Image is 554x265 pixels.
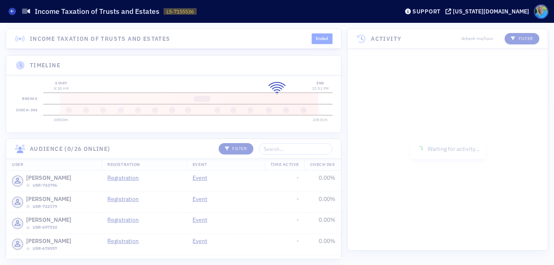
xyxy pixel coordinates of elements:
div: Support [412,8,441,15]
span: LS-7155536 [166,8,194,15]
h1: Income Taxation of Trusts and Estates [35,7,160,16]
button: [US_STATE][DOMAIN_NAME] [445,9,532,14]
div: [US_STATE][DOMAIN_NAME] [453,8,529,15]
span: Profile [534,4,548,19]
